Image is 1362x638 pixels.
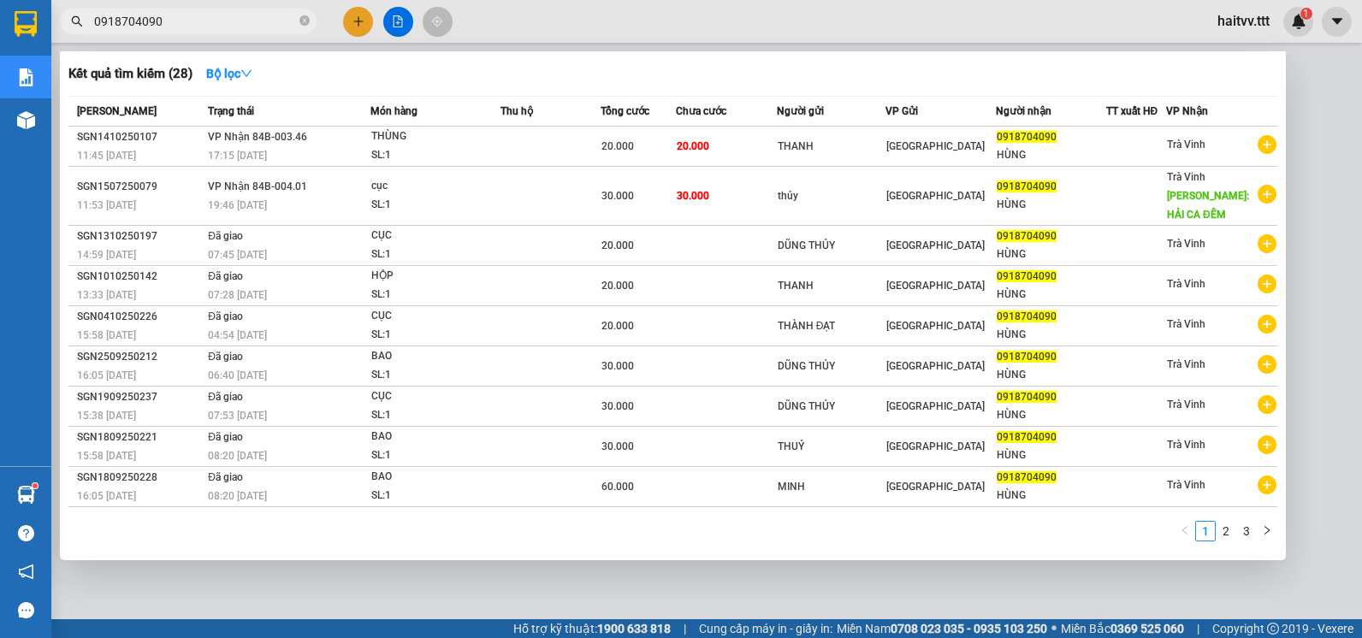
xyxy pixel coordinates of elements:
span: 0918704090 [997,471,1057,483]
li: 2 [1216,521,1236,541]
span: plus-circle [1258,135,1276,154]
li: Previous Page [1175,521,1195,541]
div: BAO [371,347,500,366]
span: Trà Vinh [1167,479,1205,491]
div: SL: 1 [371,487,500,505]
div: THANH [778,277,885,295]
div: DŨNG THỦY [778,357,885,375]
span: 0918704090 [997,180,1057,192]
div: THUỶ [778,438,885,456]
span: 20.000 [601,140,634,152]
span: 0918704090 [997,270,1057,282]
span: 07:28 [DATE] [208,289,267,301]
span: message [18,602,34,618]
div: SL: 1 [371,245,500,264]
img: solution-icon [17,68,35,86]
span: Trà Vinh [1167,399,1205,411]
div: SGN1809250221 [77,428,203,446]
div: SL: 1 [371,286,500,304]
span: 0918704090 [997,431,1057,443]
div: THANH [778,138,885,156]
span: 11:45 [DATE] [77,150,136,162]
span: Đã giao [208,391,243,403]
span: 20.000 [677,140,709,152]
div: HÙNG [997,245,1104,263]
span: 06:40 [DATE] [208,369,267,381]
span: [GEOGRAPHIC_DATA] [886,280,985,292]
span: 14:59 [DATE] [77,249,136,261]
div: THÙNG [371,127,500,146]
div: SGN1809250228 [77,469,203,487]
span: 0918704090 [997,391,1057,403]
sup: 1 [33,483,38,488]
span: Thu hộ [500,105,533,117]
span: [GEOGRAPHIC_DATA] [886,400,985,412]
div: SL: 1 [371,366,500,385]
span: VP Gửi [885,105,918,117]
img: warehouse-icon [17,486,35,504]
span: 11:53 [DATE] [77,199,136,211]
button: right [1257,521,1277,541]
div: HÙNG [997,286,1104,304]
div: SL: 1 [371,326,500,345]
div: BAO [371,468,500,487]
span: close-circle [299,15,310,26]
div: BAO [371,428,500,446]
div: SGN1010250142 [77,268,203,286]
span: 07:45 [DATE] [208,249,267,261]
div: HÙNG [997,487,1104,505]
div: SL: 1 [371,406,500,425]
span: 15:58 [DATE] [77,450,136,462]
span: plus-circle [1258,355,1276,374]
div: HÙNG [997,196,1104,214]
span: 30.000 [601,400,634,412]
li: 1 [1195,521,1216,541]
span: Trà Vinh [1167,238,1205,250]
strong: Bộ lọc [206,67,252,80]
span: 0918704090 [997,230,1057,242]
span: right [1262,525,1272,535]
a: 1 [1196,522,1215,541]
span: 30.000 [601,190,634,202]
h3: Kết quả tìm kiếm ( 28 ) [68,65,192,83]
span: 0918704090 [997,351,1057,363]
span: 20.000 [601,280,634,292]
span: down [240,68,252,80]
span: 08:20 [DATE] [208,450,267,462]
span: plus-circle [1258,435,1276,454]
span: [PERSON_NAME]: HẢI CA ĐÊM [1167,190,1249,221]
div: CỤC [371,227,500,245]
span: [GEOGRAPHIC_DATA] [886,440,985,452]
span: Chưa cước [676,105,726,117]
span: Trà Vinh [1167,318,1205,330]
div: BAO [371,508,500,527]
span: 13:33 [DATE] [77,289,136,301]
span: plus-circle [1258,476,1276,494]
span: TT xuất HĐ [1106,105,1158,117]
div: HÙNG [997,366,1104,384]
span: 17:15 [DATE] [208,150,267,162]
span: Món hàng [370,105,417,117]
span: Đã giao [208,310,243,322]
span: 04:54 [DATE] [208,329,267,341]
span: 07:53 [DATE] [208,410,267,422]
div: HÙNG [997,406,1104,424]
div: SGN1410250107 [77,128,203,146]
div: SL: 1 [371,446,500,465]
span: plus-circle [1258,275,1276,293]
span: Người nhận [996,105,1051,117]
span: VP Nhận [1166,105,1208,117]
div: MINH [778,478,885,496]
div: SGN2509250212 [77,348,203,366]
span: plus-circle [1258,234,1276,253]
li: 3 [1236,521,1257,541]
input: Tìm tên, số ĐT hoặc mã đơn [94,12,296,31]
button: Bộ lọcdown [192,60,266,87]
span: 20.000 [601,239,634,251]
span: question-circle [18,525,34,541]
div: HỘP [371,267,500,286]
span: 15:38 [DATE] [77,410,136,422]
span: Trà Vinh [1167,358,1205,370]
span: [GEOGRAPHIC_DATA] [886,239,985,251]
div: CỤC [371,307,500,326]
